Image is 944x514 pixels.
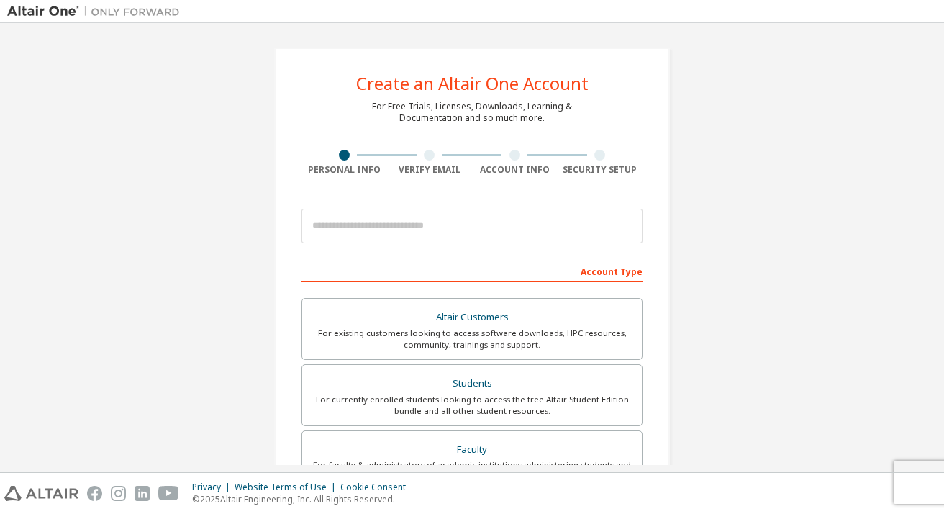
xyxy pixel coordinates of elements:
[135,486,150,501] img: linkedin.svg
[192,493,414,505] p: © 2025 Altair Engineering, Inc. All Rights Reserved.
[4,486,78,501] img: altair_logo.svg
[472,164,558,176] div: Account Info
[372,101,572,124] div: For Free Trials, Licenses, Downloads, Learning & Documentation and so much more.
[311,459,633,482] div: For faculty & administrators of academic institutions administering students and accessing softwa...
[340,482,414,493] div: Cookie Consent
[158,486,179,501] img: youtube.svg
[301,164,387,176] div: Personal Info
[311,394,633,417] div: For currently enrolled students looking to access the free Altair Student Edition bundle and all ...
[111,486,126,501] img: instagram.svg
[192,482,235,493] div: Privacy
[311,374,633,394] div: Students
[87,486,102,501] img: facebook.svg
[311,307,633,328] div: Altair Customers
[301,259,643,282] div: Account Type
[311,328,633,351] div: For existing customers looking to access software downloads, HPC resources, community, trainings ...
[7,4,187,19] img: Altair One
[387,164,473,176] div: Verify Email
[311,440,633,460] div: Faculty
[235,482,340,493] div: Website Terms of Use
[558,164,643,176] div: Security Setup
[356,75,589,92] div: Create an Altair One Account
